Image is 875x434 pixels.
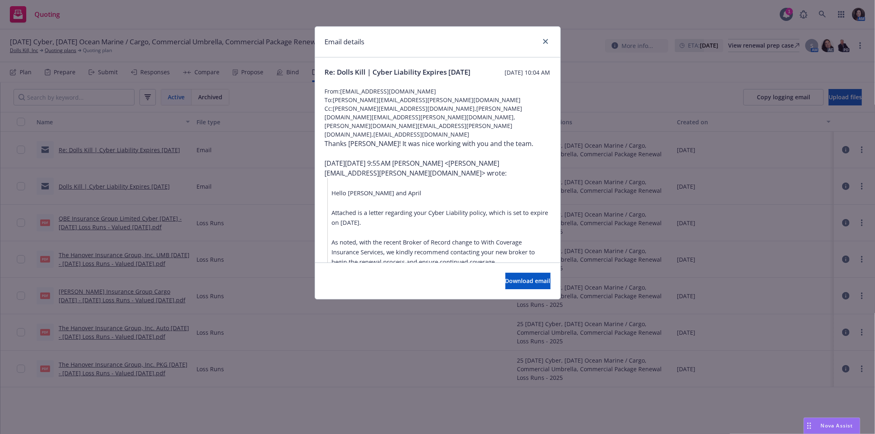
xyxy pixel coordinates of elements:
button: Nova Assist [804,418,860,434]
span: To: [PERSON_NAME][EMAIL_ADDRESS][PERSON_NAME][DOMAIN_NAME] [325,96,551,104]
span: Attached is a letter regarding your Cyber Liability policy, which is set to expire on [DATE]. [331,208,548,226]
div: Drag to move [804,418,814,434]
span: Re: Dolls Kill | Cyber Liability Expires [DATE] [325,67,471,77]
span: [DATE] 10:04 AM [505,68,551,77]
span: As noted, with the recent Broker of Record change to With Coverage Insurance Services, we kindly ... [331,238,535,266]
span: Download email [505,277,551,285]
span: From: [EMAIL_ADDRESS][DOMAIN_NAME] [325,87,551,96]
span: Cc: [PERSON_NAME][EMAIL_ADDRESS][DOMAIN_NAME],[PERSON_NAME][DOMAIN_NAME][EMAIL_ADDRESS][PERSON_NA... [325,104,551,139]
span: Nova Assist [821,422,853,429]
div: [DATE][DATE] 9:55 AM [PERSON_NAME] < > wrote: [325,158,551,178]
div: Thanks [PERSON_NAME]! It was nice working with you and the team. [325,139,551,148]
button: Download email [505,273,551,289]
a: [PERSON_NAME][EMAIL_ADDRESS][PERSON_NAME][DOMAIN_NAME] [325,159,500,178]
span: Hello [PERSON_NAME] and April [331,189,421,197]
h1: Email details [325,37,365,47]
a: close [541,37,551,46]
